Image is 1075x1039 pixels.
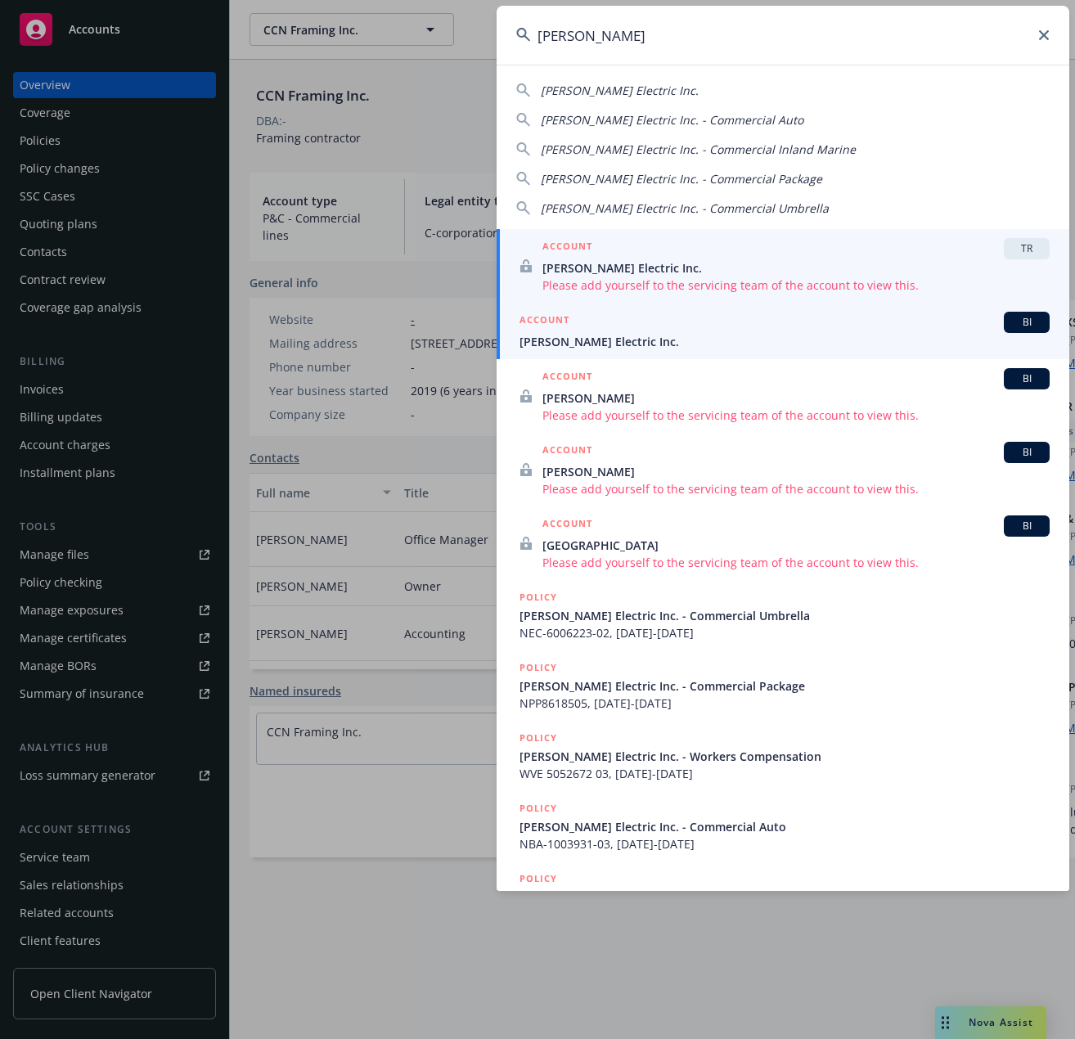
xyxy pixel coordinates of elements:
span: BI [1010,371,1043,386]
a: ACCOUNTBI[PERSON_NAME]Please add yourself to the servicing team of the account to view this. [497,359,1069,433]
span: [PERSON_NAME] Electric Inc. - Commercial Package [520,888,1050,906]
span: Please add yourself to the servicing team of the account to view this. [542,480,1050,497]
a: POLICY[PERSON_NAME] Electric Inc. - Workers CompensationWVE 5052672 03, [DATE]-[DATE] [497,721,1069,791]
h5: ACCOUNT [542,238,592,258]
span: [PERSON_NAME] Electric Inc. [520,333,1050,350]
span: [PERSON_NAME] Electric Inc. - Commercial Package [520,677,1050,695]
span: [PERSON_NAME] Electric Inc. - Commercial Umbrella [541,200,829,216]
span: [PERSON_NAME] Electric Inc. [541,83,699,98]
input: Search... [497,6,1069,65]
h5: ACCOUNT [542,515,592,535]
span: [PERSON_NAME] Electric Inc. - Commercial Package [541,171,822,187]
span: BI [1010,315,1043,330]
span: [PERSON_NAME] [542,389,1050,407]
span: Please add yourself to the servicing team of the account to view this. [542,277,1050,294]
h5: POLICY [520,589,557,605]
span: NBA-1003931-03, [DATE]-[DATE] [520,835,1050,852]
span: BI [1010,519,1043,533]
span: Please add yourself to the servicing team of the account to view this. [542,554,1050,571]
span: [PERSON_NAME] Electric Inc. - Commercial Auto [520,818,1050,835]
span: BI [1010,445,1043,460]
span: [GEOGRAPHIC_DATA] [542,537,1050,554]
span: NEC-6006223-02, [DATE]-[DATE] [520,624,1050,641]
h5: POLICY [520,659,557,676]
a: POLICY[PERSON_NAME] Electric Inc. - Commercial PackageNPP8618505, [DATE]-[DATE] [497,650,1069,721]
a: POLICY[PERSON_NAME] Electric Inc. - Commercial Package [497,861,1069,932]
h5: ACCOUNT [520,312,569,331]
a: POLICY[PERSON_NAME] Electric Inc. - Commercial AutoNBA-1003931-03, [DATE]-[DATE] [497,791,1069,861]
span: Please add yourself to the servicing team of the account to view this. [542,407,1050,424]
h5: POLICY [520,870,557,887]
span: [PERSON_NAME] Electric Inc. - Workers Compensation [520,748,1050,765]
span: [PERSON_NAME] [542,463,1050,480]
a: ACCOUNTBI[PERSON_NAME] Electric Inc. [497,303,1069,359]
h5: POLICY [520,800,557,816]
a: ACCOUNTBI[GEOGRAPHIC_DATA]Please add yourself to the servicing team of the account to view this. [497,506,1069,580]
span: [PERSON_NAME] Electric Inc. - Commercial Auto [541,112,803,128]
a: POLICY[PERSON_NAME] Electric Inc. - Commercial UmbrellaNEC-6006223-02, [DATE]-[DATE] [497,580,1069,650]
a: ACCOUNTTR[PERSON_NAME] Electric Inc.Please add yourself to the servicing team of the account to v... [497,229,1069,303]
h5: ACCOUNT [542,442,592,461]
span: NPP8618505, [DATE]-[DATE] [520,695,1050,712]
h5: ACCOUNT [542,368,592,388]
span: TR [1010,241,1043,256]
span: WVE 5052672 03, [DATE]-[DATE] [520,765,1050,782]
h5: POLICY [520,730,557,746]
span: [PERSON_NAME] Electric Inc. - Commercial Umbrella [520,607,1050,624]
span: [PERSON_NAME] Electric Inc. [542,259,1050,277]
span: [PERSON_NAME] Electric Inc. - Commercial Inland Marine [541,142,856,157]
a: ACCOUNTBI[PERSON_NAME]Please add yourself to the servicing team of the account to view this. [497,433,1069,506]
